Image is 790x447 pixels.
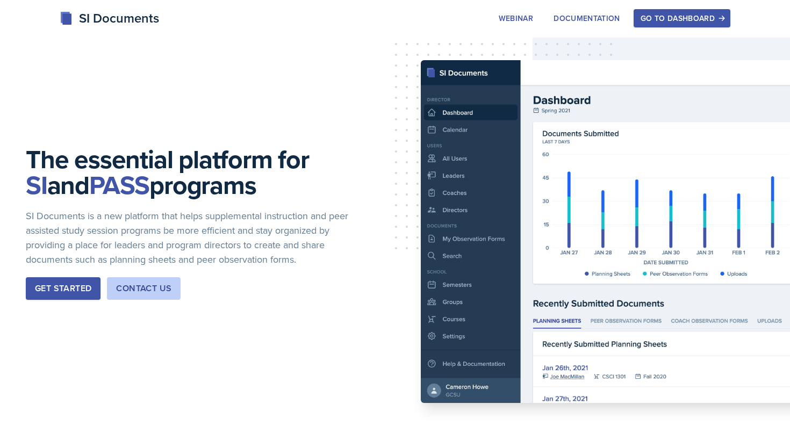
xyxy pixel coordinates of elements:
div: Contact Us [116,282,171,295]
div: Webinar [499,14,533,23]
button: Documentation [547,9,627,27]
button: Go to Dashboard [634,9,730,27]
button: Webinar [492,9,540,27]
button: Contact Us [107,277,181,300]
button: Get Started [26,277,100,300]
div: Documentation [554,14,620,23]
div: Get Started [35,282,91,295]
div: SI Documents [60,9,159,28]
div: Go to Dashboard [641,14,723,23]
